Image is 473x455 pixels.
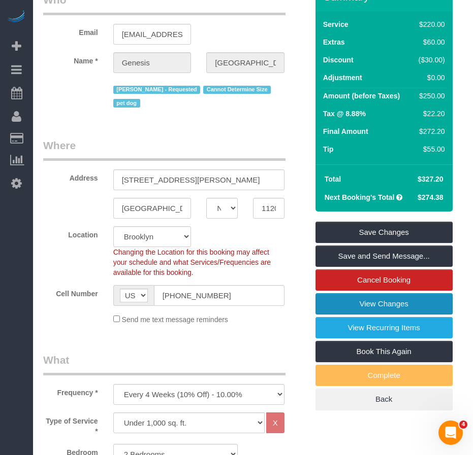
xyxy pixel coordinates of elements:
[43,138,286,161] legend: Where
[323,55,354,65] label: Discount
[415,144,445,154] div: $55.00
[6,10,26,24] img: Automaid Logo
[316,317,453,338] a: View Recurring Items
[323,126,368,136] label: Final Amount
[323,37,345,47] label: Extras
[113,99,140,107] span: pet dog
[415,126,445,136] div: $272.20
[316,341,453,362] a: Book This Again
[316,269,453,291] a: Cancel Booking
[36,412,106,436] label: Type of Service *
[316,222,453,243] a: Save Changes
[36,24,106,38] label: Email
[253,198,285,219] input: Zip Code
[415,55,445,65] div: ($30.00)
[323,144,334,154] label: Tip
[325,193,395,201] strong: Next Booking's Total
[113,52,192,73] input: First Name
[323,91,400,101] label: Amount (before Taxes)
[415,19,445,29] div: $220.00
[206,52,285,73] input: Last Name
[415,91,445,101] div: $250.00
[415,73,445,83] div: $0.00
[36,169,106,183] label: Address
[113,24,192,45] input: Email
[154,285,285,306] input: Cell Number
[36,52,106,66] label: Name *
[323,109,366,119] label: Tax @ 8.88%
[323,19,349,29] label: Service
[415,37,445,47] div: $60.00
[438,421,463,445] iframe: Intercom live chat
[316,389,453,410] a: Back
[325,175,341,183] strong: Total
[122,316,228,324] span: Send me text message reminders
[113,86,200,94] span: [PERSON_NAME] - Requested
[36,285,106,299] label: Cell Number
[415,109,445,119] div: $22.20
[418,193,444,201] span: $274.38
[203,86,271,94] span: Cannot Determine Size
[316,246,453,267] a: Save and Send Message...
[36,226,106,240] label: Location
[113,198,192,219] input: City
[418,175,444,183] span: $327.20
[316,293,453,314] a: View Changes
[113,248,271,276] span: Changing the Location for this booking may affect your schedule and what Services/Frequencies are...
[459,421,467,429] span: 4
[36,384,106,398] label: Frequency *
[43,353,286,375] legend: What
[323,73,362,83] label: Adjustment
